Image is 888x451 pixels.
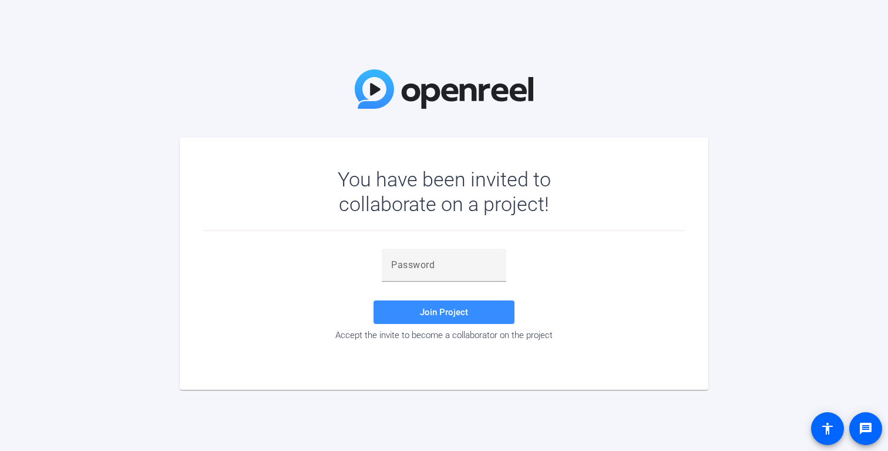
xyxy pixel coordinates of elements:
[859,422,873,436] mat-icon: message
[355,69,533,109] img: OpenReel Logo
[391,258,497,272] input: Password
[203,330,685,340] div: Accept the invite to become a collaborator on the project
[820,422,835,436] mat-icon: accessibility
[374,300,514,324] button: Join Project
[420,307,468,318] span: Join Project
[304,167,585,216] div: You have been invited to collaborate on a project!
